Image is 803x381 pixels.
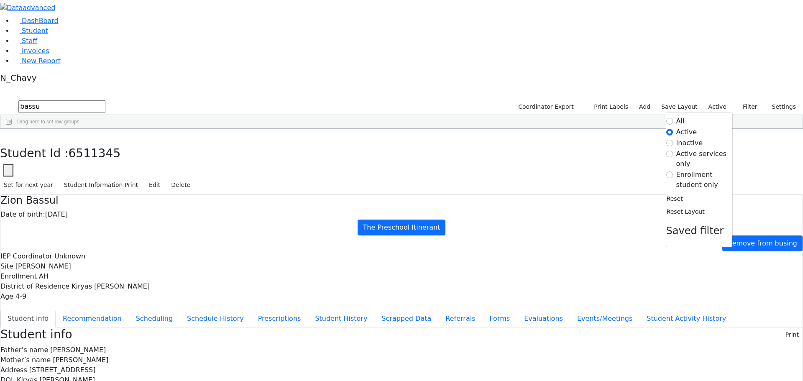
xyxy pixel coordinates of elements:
[0,345,48,355] label: Father’s name
[22,37,37,45] span: Staff
[0,365,27,375] label: Address
[56,310,129,327] button: Recommendation
[635,100,654,113] a: Add
[15,292,26,300] span: 4-9
[570,310,639,327] button: Events/Meetings
[666,151,673,157] input: Active services only
[761,100,800,113] button: Settings
[0,355,51,365] label: Mother’s name
[639,310,733,327] button: Student Activity History
[18,100,105,113] input: Search
[666,205,705,218] button: Reset Layout
[676,127,697,137] label: Active
[0,251,52,261] label: IEP Coordinator
[666,140,673,146] input: Inactive
[676,149,732,169] label: Active services only
[517,310,570,327] button: Evaluations
[15,262,71,270] span: [PERSON_NAME]
[129,310,180,327] button: Scheduling
[251,310,308,327] button: Prescriptions
[0,281,69,292] label: District of Residence
[22,27,48,35] span: Student
[0,310,56,327] button: Student info
[676,138,703,148] label: Inactive
[513,100,578,113] button: Coordinator Export
[13,57,61,65] a: New Report
[54,252,85,260] span: Unknown
[728,239,797,247] span: Remove from busing
[666,225,724,237] span: Saved filter
[0,261,13,271] label: Site
[53,356,108,364] span: [PERSON_NAME]
[0,194,803,207] h4: Zion Bassul
[722,235,803,251] a: Remove from busing
[39,272,49,280] span: AH
[666,171,673,178] input: Enrollment student only
[0,210,803,220] div: [DATE]
[22,47,49,55] span: Invoices
[17,119,79,125] span: Drag here to set row groups
[0,292,13,302] label: Age
[22,57,61,65] span: New Report
[0,210,45,220] label: Date of birth:
[657,100,701,113] button: Save Layout
[438,310,482,327] button: Referrals
[705,100,730,113] label: Active
[0,327,72,342] h3: Student info
[29,366,96,374] span: [STREET_ADDRESS]
[358,220,446,235] a: The Preschool Itinerant
[482,310,517,327] button: Forms
[180,310,251,327] button: Schedule History
[13,17,59,25] a: DashBoard
[666,192,683,205] button: Reset
[72,282,150,290] span: Kiryas [PERSON_NAME]
[13,37,37,45] a: Staff
[145,179,164,192] button: Edit
[584,100,632,113] button: Print Labels
[666,118,673,125] input: All
[22,17,59,25] span: DashBoard
[666,113,733,248] div: Settings
[69,146,121,160] span: 6511345
[50,346,106,354] span: [PERSON_NAME]
[13,47,49,55] a: Invoices
[13,27,48,35] a: Student
[782,328,803,341] button: Print
[666,129,673,136] input: Active
[374,310,438,327] button: Scrapped Data
[732,100,761,113] button: Filter
[167,179,194,192] button: Delete
[676,116,685,126] label: All
[0,271,37,281] label: Enrollment
[60,179,142,192] button: Student Information Print
[676,170,732,190] label: Enrollment student only
[308,310,374,327] button: Student History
